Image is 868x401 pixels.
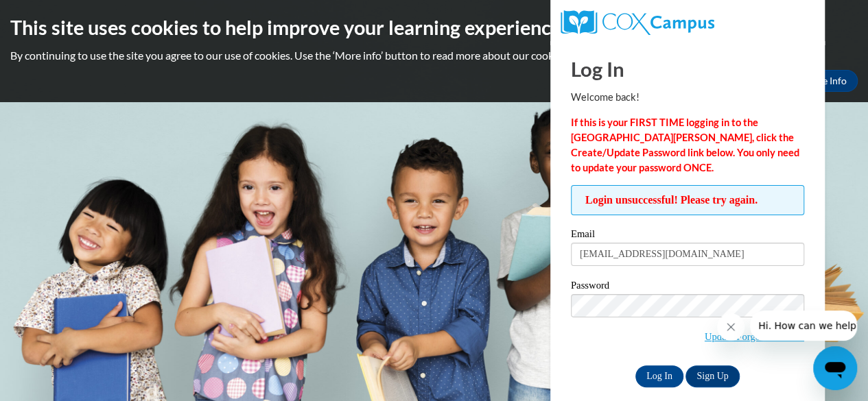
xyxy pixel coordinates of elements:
h2: This site uses cookies to help improve your learning experience. [10,14,858,41]
h1: Log In [571,55,804,83]
span: Login unsuccessful! Please try again. [571,185,804,215]
a: More Info [793,70,858,92]
a: Sign Up [685,365,739,387]
label: Password [571,280,804,294]
a: Update/Forgot Password [705,331,804,342]
strong: If this is your FIRST TIME logging in to the [GEOGRAPHIC_DATA][PERSON_NAME], click the Create/Upd... [571,117,799,173]
p: Welcome back! [571,90,804,105]
iframe: Button to launch messaging window [813,346,857,390]
label: Email [571,229,804,243]
input: Log In [635,365,683,387]
iframe: Close message [717,313,744,341]
p: By continuing to use the site you agree to our use of cookies. Use the ‘More info’ button to read... [10,48,858,63]
span: Hi. How can we help? [8,10,111,21]
iframe: Message from company [750,311,857,341]
img: COX Campus [561,10,714,35]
